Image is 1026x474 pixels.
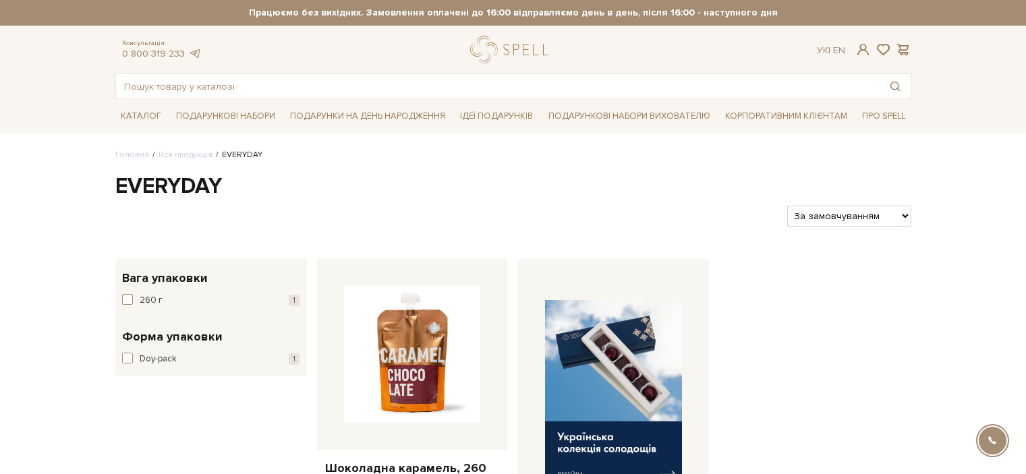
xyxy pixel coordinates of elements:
[159,150,212,160] a: Вся продукція
[122,39,202,48] span: Консультація:
[833,45,845,56] a: En
[880,74,911,98] button: Пошук товару у каталозі
[140,353,177,366] span: Doy-pack
[115,106,167,127] a: Каталог
[171,106,281,127] a: Подарункові набори
[122,294,300,307] button: 260 г 1
[720,105,853,127] a: Корпоративним клієнтам
[115,173,911,201] h1: EVERYDAY
[470,36,554,63] a: logo
[289,353,300,365] span: 1
[140,294,163,307] span: 260 г
[115,7,911,19] strong: Працюємо без вихідних. Замовлення оплачені до 16:00 відправляємо день в день, після 16:00 - насту...
[212,149,262,161] li: EVERYDAY
[188,48,202,59] a: telegram
[122,353,300,366] button: Doy-pack 1
[289,295,300,306] span: 1
[285,106,451,127] a: Подарунки на День народження
[543,105,716,127] a: Подарункові набори вихователю
[122,269,208,287] span: Вага упаковки
[857,106,911,127] a: Про Spell
[122,48,185,59] a: 0 800 319 233
[115,150,149,160] a: Головна
[344,286,481,423] img: Шоколадна карамель, 260 гр
[116,74,880,98] input: Пошук товару у каталозі
[817,45,845,57] div: Ук
[828,45,830,56] span: |
[455,106,538,127] a: Ідеї подарунків
[122,328,223,346] span: Форма упаковки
